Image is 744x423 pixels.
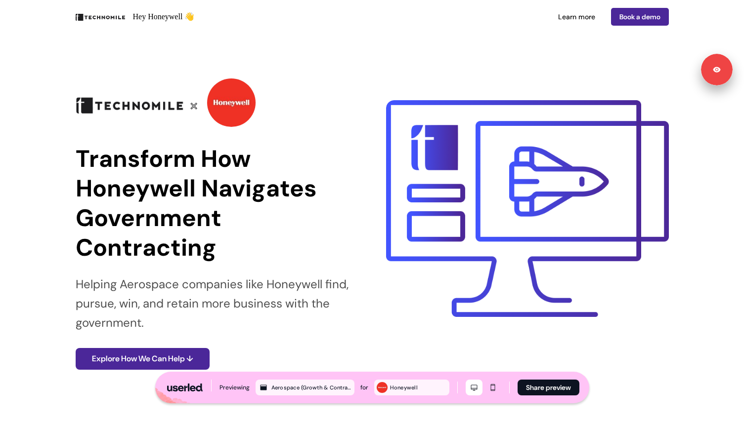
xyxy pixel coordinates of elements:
button: Share preview [518,380,579,395]
button: Desktop mode [466,380,482,395]
div: for [360,383,368,392]
div: Previewing [219,383,250,392]
div: Honeywell [390,383,447,392]
a: Book a demo [611,8,669,26]
button: Explore How We Can Help ↓ [76,348,210,370]
div: Aerospace (Growth & Contracts) [271,383,352,392]
button: Mobile mode [484,380,501,395]
a: Learn more [550,8,603,26]
p: Hey Honeywell 👋 [133,11,195,23]
p: Transform How Honeywell Navigates Government Contracting [76,144,358,263]
p: Helping Aerospace companies like Honeywell find, pursue, win, and retain more business with the g... [76,274,358,332]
